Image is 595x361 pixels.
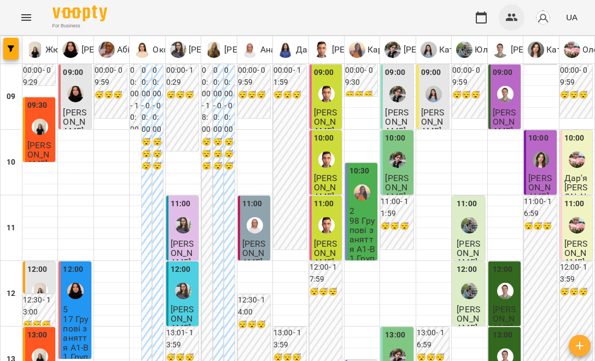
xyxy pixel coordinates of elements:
[242,198,262,210] label: 11:00
[318,86,335,102] div: Михайло
[171,304,194,334] span: [PERSON_NAME]
[456,42,493,58] a: Ю Юля
[452,89,485,101] h6: 😴😴😴
[27,329,48,341] label: 13:00
[175,217,191,234] img: Юлія
[175,283,191,299] img: Юлія
[497,86,514,102] img: Андрій
[421,67,441,79] label: 09:00
[564,42,580,58] img: О
[472,43,493,56] p: Юля
[349,42,395,58] div: Каріна
[456,42,472,58] img: Ю
[153,136,162,172] h6: 😴😴😴
[7,156,15,168] h6: 10
[32,119,48,135] div: Жюлі
[171,238,194,268] span: [PERSON_NAME]
[389,152,406,168] div: Микита
[345,89,377,101] h6: 😴😴😴
[98,42,148,58] a: А Абігейл
[425,86,442,102] div: Катерина
[533,152,549,168] img: Катя
[247,217,263,234] img: Анастасія
[273,89,306,101] h6: 😴😴😴
[421,42,478,58] div: Катерина
[242,42,301,58] a: А Анастасія
[492,42,577,58] a: А [PERSON_NAME]
[27,100,48,112] label: 09:30
[166,89,199,101] h6: 😴😴😴
[384,42,469,58] a: М [PERSON_NAME]
[457,304,480,334] span: [PERSON_NAME]
[421,42,437,58] img: К
[310,286,342,298] h6: 😴😴😴
[171,264,191,276] label: 12:00
[153,65,162,135] h6: 00:00 - 00:00
[134,42,150,58] img: О
[385,107,409,137] span: [PERSON_NAME]
[27,264,48,276] label: 12:00
[569,335,591,357] button: Створити урок
[206,42,290,58] div: Марина
[224,65,234,135] h6: 00:00 - 00:00
[461,217,477,234] img: Юля
[318,217,335,234] div: Михайло
[294,43,329,56] p: Даніела
[314,198,334,210] label: 11:00
[238,319,270,331] h6: 😴😴😴
[52,5,107,21] img: Voopty Logo
[492,42,577,58] div: Андрій
[528,42,567,58] a: К Катя
[493,67,513,79] label: 09:00
[313,42,398,58] a: М [PERSON_NAME]
[385,329,405,341] label: 13:00
[63,67,83,79] label: 09:00
[564,173,588,212] span: Дар'я [PERSON_NAME]
[134,42,183,58] a: О Оксана
[238,65,270,88] h6: 00:00 - 09:59
[206,42,290,58] a: М [PERSON_NAME]
[569,217,585,234] img: Олена
[417,327,449,351] h6: 13:00 - 16:59
[7,222,15,234] h6: 11
[314,132,334,144] label: 10:00
[79,43,147,56] p: [PERSON_NAME]
[349,165,370,177] label: 10:30
[365,43,395,56] p: Каріна
[63,264,83,276] label: 12:00
[314,238,337,268] span: [PERSON_NAME]
[330,43,398,56] p: [PERSON_NAME]
[564,238,588,268] span: [PERSON_NAME]
[32,283,48,299] img: Жюлі
[354,184,370,201] img: Каріна
[564,132,585,144] label: 10:00
[313,42,398,58] div: Михайло
[213,65,223,135] h6: 00:00 - 00:00
[258,43,301,56] p: Анастасія
[23,319,55,331] h6: 😴😴😴
[170,42,255,58] a: Ю [PERSON_NAME]
[27,42,68,58] div: Жюлі
[222,43,290,56] p: [PERSON_NAME]
[277,42,294,58] img: Д
[62,42,147,58] a: О [PERSON_NAME]
[67,283,84,299] img: Олександра
[437,43,478,56] p: Катерина
[381,196,413,219] h6: 11:00 - 11:59
[509,43,577,56] p: [PERSON_NAME]
[493,329,513,341] label: 13:00
[142,136,151,172] h6: 😴😴😴
[313,42,330,58] img: М
[310,261,342,285] h6: 12:00 - 17:59
[497,283,514,299] div: Андрій
[528,42,544,58] img: К
[452,65,485,88] h6: 00:00 - 09:59
[7,288,15,300] h6: 12
[224,136,234,172] h6: 😴😴😴
[385,67,405,79] label: 09:00
[98,42,148,58] div: Абігейл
